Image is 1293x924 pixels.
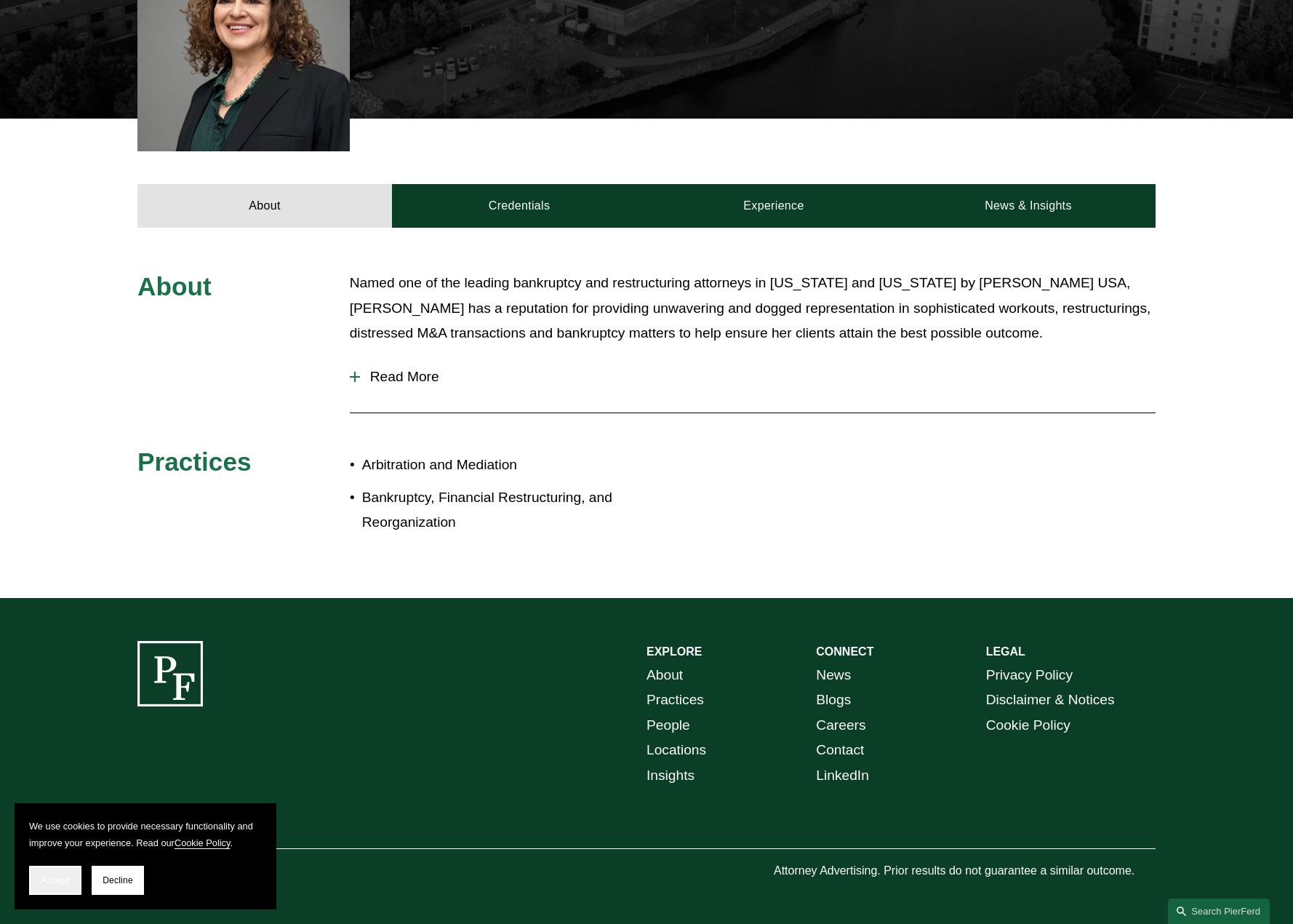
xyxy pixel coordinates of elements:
a: Privacy Policy [986,663,1073,688]
strong: LEGAL [986,645,1025,658]
a: Blogs [816,688,851,713]
a: About [137,184,392,228]
button: Decline [92,866,144,895]
a: People [646,713,690,738]
button: Read More [350,358,1156,396]
a: LinkedIn [816,763,869,789]
a: Experience [646,184,901,228]
strong: EXPLORE [646,645,702,658]
a: Locations [646,738,706,763]
p: Bankruptcy, Financial Restructuring, and Reorganization [362,485,646,535]
p: We use cookies to provide necessary functionality and improve your experience. Read our . [29,818,262,851]
section: Cookie banner [15,803,276,909]
a: News & Insights [901,184,1156,228]
a: Careers [816,713,865,738]
span: About [137,272,212,300]
a: About [646,663,683,688]
span: Practices [137,447,252,476]
a: Insights [646,763,694,789]
p: Arbitration and Mediation [362,453,646,478]
a: News [816,663,851,688]
a: Credentials [392,184,646,228]
p: Named one of the leading bankruptcy and restructuring attorneys in [US_STATE] and [US_STATE] by [... [350,271,1156,346]
span: Accept [41,875,69,885]
button: Accept [29,866,81,895]
span: Decline [103,875,133,885]
a: Cookie Policy [175,837,231,848]
a: Cookie Policy [986,713,1070,738]
span: Read More [360,369,1156,385]
a: Search this site [1168,899,1270,924]
p: Attorney Advertising. Prior results do not guarantee a similar outcome. [774,861,1156,882]
a: Practices [646,688,704,713]
a: Contact [816,738,864,763]
a: Disclaimer & Notices [986,688,1115,713]
strong: CONNECT [816,645,873,658]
